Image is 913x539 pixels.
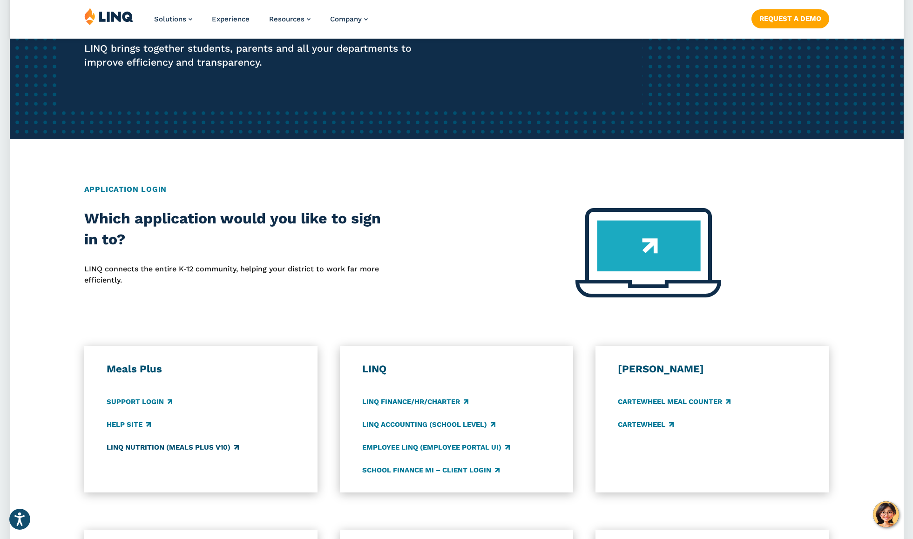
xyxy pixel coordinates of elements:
a: Experience [212,15,250,23]
p: LINQ connects the entire K‑12 community, helping your district to work far more efficiently. [84,263,382,286]
p: LINQ brings together students, parents and all your departments to improve efficiency and transpa... [84,41,429,69]
a: LINQ Finance/HR/Charter [362,397,468,407]
span: Resources [269,15,304,23]
a: LINQ Nutrition (Meals Plus v10) [107,442,239,452]
span: Solutions [154,15,186,23]
a: LINQ Accounting (school level) [362,419,495,430]
a: Solutions [154,15,192,23]
a: Employee LINQ (Employee Portal UI) [362,442,510,452]
nav: Button Navigation [751,7,829,28]
a: Resources [269,15,311,23]
img: LINQ | K‑12 Software [84,7,134,25]
h2: Which application would you like to sign in to? [84,208,382,250]
a: Help Site [107,419,151,430]
a: School Finance MI – Client Login [362,465,500,475]
a: CARTEWHEEL [618,419,674,430]
h3: [PERSON_NAME] [618,363,806,376]
a: Support Login [107,397,172,407]
h3: LINQ [362,363,551,376]
a: Request a Demo [751,9,829,28]
a: CARTEWHEEL Meal Counter [618,397,730,407]
nav: Primary Navigation [154,7,368,38]
button: Hello, have a question? Let’s chat. [873,501,899,527]
a: Company [330,15,368,23]
h3: Meals Plus [107,363,295,376]
h2: Application Login [84,184,829,195]
span: Company [330,15,362,23]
